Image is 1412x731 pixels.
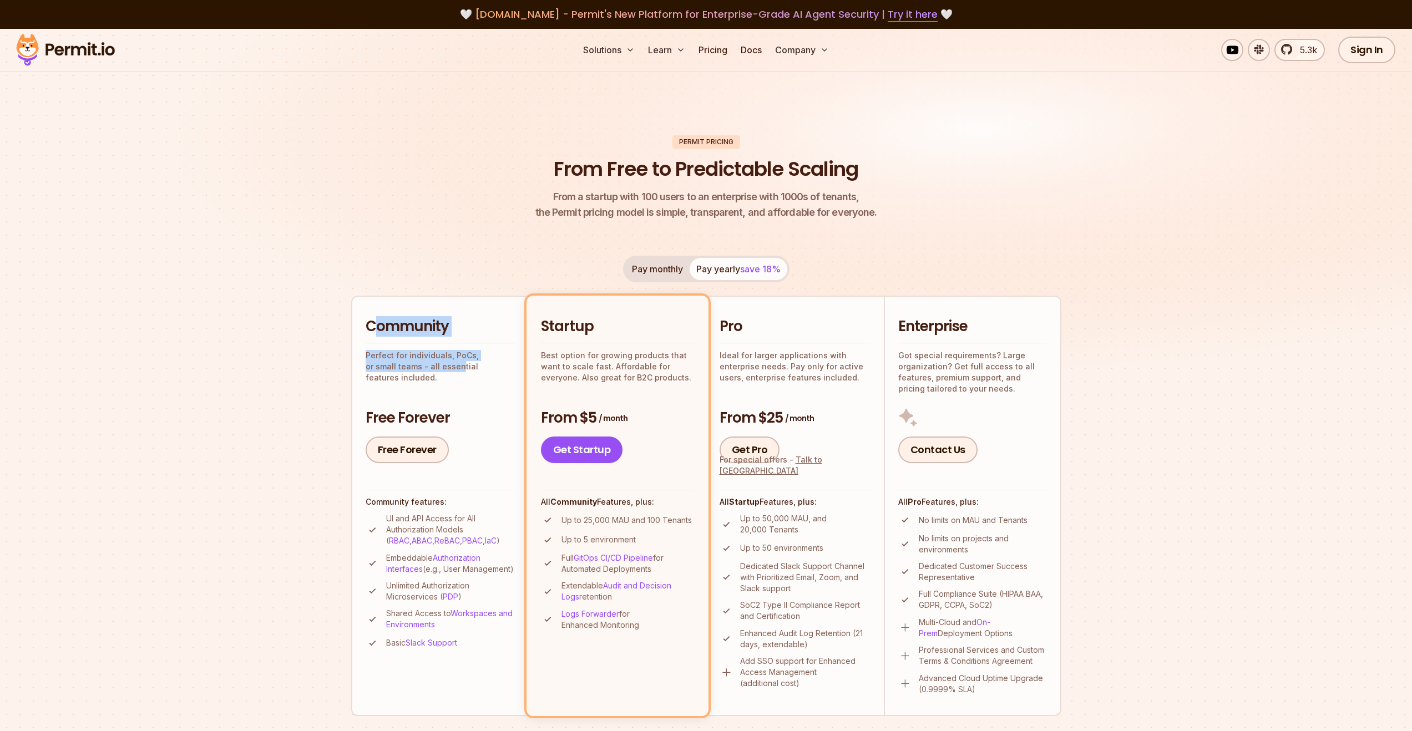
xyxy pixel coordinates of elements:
[740,656,871,689] p: Add SSO support for Enhanced Access Management (additional cost)
[475,7,938,21] span: [DOMAIN_NAME] - Permit's New Platform for Enterprise-Grade AI Agent Security |
[672,135,740,149] div: Permit Pricing
[720,408,871,428] h3: From $25
[740,628,871,650] p: Enhanced Audit Log Retention (21 days, extendable)
[541,496,694,507] h4: All Features, plus:
[898,436,978,463] a: Contact Us
[919,617,1047,639] p: Multi-Cloud and Deployment Options
[561,534,636,545] p: Up to 5 environment
[366,408,515,428] h3: Free Forever
[740,513,871,535] p: Up to 50,000 MAU, and 20,000 Tenants
[740,600,871,622] p: SoC2 Type II Compliance Report and Certification
[771,39,833,61] button: Company
[888,7,938,22] a: Try it here
[386,552,515,575] p: Embeddable (e.g., User Management)
[919,588,1047,611] p: Full Compliance Suite (HIPAA BAA, GDPR, CCPA, SoC2)
[919,561,1047,583] p: Dedicated Customer Success Representative
[898,496,1047,507] h4: All Features, plus:
[898,350,1047,394] p: Got special requirements? Large organization? Get full access to all features, premium support, a...
[785,413,814,424] span: / month
[541,317,694,337] h2: Startup
[599,413,627,424] span: / month
[729,497,760,506] strong: Startup
[386,580,515,602] p: Unlimited Authorization Microservices ( )
[736,39,766,61] a: Docs
[919,644,1047,667] p: Professional Services and Custom Terms & Conditions Agreement
[554,155,858,183] h1: From Free to Predictable Scaling
[366,317,515,337] h2: Community
[389,536,409,545] a: RBAC
[386,513,515,546] p: UI and API Access for All Authorization Models ( , , , , )
[919,673,1047,695] p: Advanced Cloud Uptime Upgrade (0.9999% SLA)
[740,542,823,554] p: Up to 50 environments
[541,408,694,428] h3: From $5
[535,189,877,220] p: the Permit pricing model is simple, transparent, and affordable for everyone.
[561,581,671,601] a: Audit and Decision Logs
[720,496,871,507] h4: All Features, plus:
[366,350,515,383] p: Perfect for individuals, PoCs, or small teams - all essential features included.
[412,536,432,545] a: ABAC
[720,350,871,383] p: Ideal for larger applications with enterprise needs. Pay only for active users, enterprise featur...
[11,31,120,69] img: Permit logo
[694,39,732,61] a: Pricing
[366,496,515,507] h4: Community features:
[386,553,480,573] a: Authorization Interfaces
[535,189,877,205] span: From a startup with 100 users to an enterprise with 1000s of tenants,
[919,617,990,638] a: On-Prem
[485,536,497,545] a: IaC
[27,7,1385,22] div: 🤍 🤍
[720,436,780,463] a: Get Pro
[625,258,690,280] button: Pay monthly
[561,580,694,602] p: Extendable retention
[908,497,922,506] strong: Pro
[434,536,460,545] a: ReBAC
[644,39,690,61] button: Learn
[366,436,449,463] a: Free Forever
[579,39,639,61] button: Solutions
[443,592,458,601] a: PDP
[541,350,694,383] p: Best option for growing products that want to scale fast. Affordable for everyone. Also great for...
[1338,37,1395,63] a: Sign In
[561,609,619,618] a: Logs Forwarder
[541,436,623,463] a: Get Startup
[386,637,457,648] p: Basic
[462,536,483,545] a: PBAC
[561,515,692,526] p: Up to 25,000 MAU and 100 Tenants
[1274,39,1325,61] a: 5.3k
[386,608,515,630] p: Shared Access to
[561,608,694,631] p: for Enhanced Monitoring
[898,317,1047,337] h2: Enterprise
[574,553,653,562] a: GitOps CI/CD Pipeline
[1293,43,1317,57] span: 5.3k
[406,638,457,647] a: Slack Support
[919,515,1028,526] p: No limits on MAU and Tenants
[561,552,694,575] p: Full for Automated Deployments
[740,561,871,594] p: Dedicated Slack Support Channel with Prioritized Email, Zoom, and Slack support
[550,497,597,506] strong: Community
[720,317,871,337] h2: Pro
[919,533,1047,555] p: No limits on projects and environments
[720,454,871,476] div: For special offers -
